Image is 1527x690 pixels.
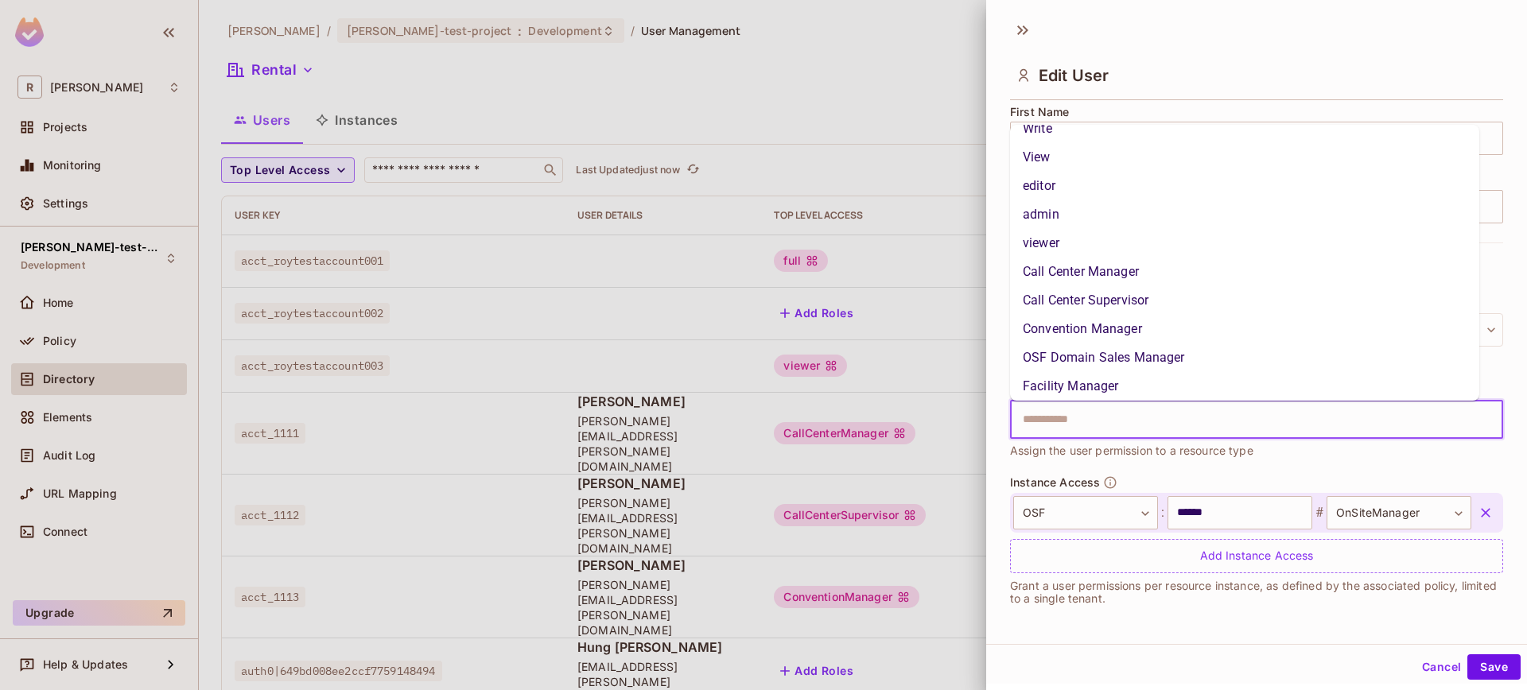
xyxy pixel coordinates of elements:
li: View [1010,143,1479,172]
button: Close [1494,417,1498,421]
span: : [1158,503,1168,522]
li: Call Center Supervisor [1010,286,1479,315]
span: # [1312,503,1327,522]
li: OSF Domain Sales Manager [1010,343,1479,372]
li: admin [1010,200,1479,229]
span: Edit User [1039,66,1109,85]
span: Assign the user permission to a resource type [1010,442,1253,459]
button: Save [1467,654,1521,680]
li: viewer [1010,229,1479,258]
li: Write [1010,114,1479,143]
li: Facility Manager [1010,372,1479,401]
button: Cancel [1416,654,1467,680]
li: Convention Manager [1010,315,1479,343]
div: OSF [1013,496,1158,529]
li: Call Center Manager [1010,258,1479,286]
p: Grant a user permissions per resource instance, as defined by the associated policy, limited to a... [1010,580,1503,605]
div: Add Instance Access [1010,539,1503,573]
div: OnSiteManager [1327,496,1471,529]
li: editor [1010,172,1479,200]
span: First Name [1010,106,1070,118]
span: Instance Access [1010,476,1100,489]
